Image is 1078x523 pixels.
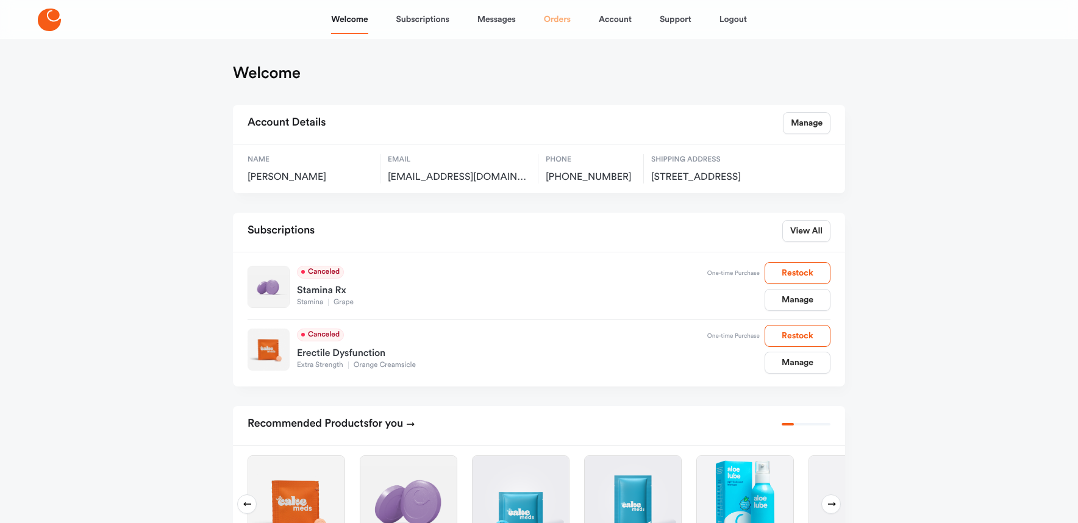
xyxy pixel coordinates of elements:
[765,325,830,347] button: Restock
[765,289,830,311] a: Manage
[328,299,359,306] span: Grape
[651,171,782,183] span: 12910 Briarpine Ct, Houston, US, 77041
[599,5,632,34] a: Account
[297,299,328,306] span: Stamina
[297,341,707,371] a: Erectile DysfunctionExtra StrengthOrange Creamsicle
[388,154,530,165] span: Email
[477,5,516,34] a: Messages
[660,5,691,34] a: Support
[651,154,782,165] span: Shipping Address
[396,5,449,34] a: Subscriptions
[707,267,760,279] div: One-time Purchase
[248,220,315,242] h2: Subscriptions
[297,266,344,279] span: Canceled
[544,5,571,34] a: Orders
[331,5,368,34] a: Welcome
[782,220,830,242] a: View All
[297,279,707,308] a: Stamina RxStaminaGrape
[546,171,636,183] span: [PHONE_NUMBER]
[297,329,344,341] span: Canceled
[248,329,290,371] img: Extra Strength
[248,266,290,308] img: Stamina
[297,279,707,298] div: Stamina Rx
[719,5,747,34] a: Logout
[248,413,415,435] h2: Recommended Products
[248,154,373,165] span: Name
[765,352,830,374] a: Manage
[783,112,830,134] a: Manage
[248,171,373,183] span: [PERSON_NAME]
[248,112,326,134] h2: Account Details
[233,63,301,83] h1: Welcome
[297,341,707,361] div: Erectile Dysfunction
[765,262,830,284] button: Restock
[348,361,421,369] span: Orange Creamsicle
[297,361,348,369] span: Extra Strength
[707,330,760,342] div: One-time Purchase
[388,171,530,183] span: Htdinhusa@yahoo.com
[546,154,636,165] span: Phone
[369,418,404,429] span: for you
